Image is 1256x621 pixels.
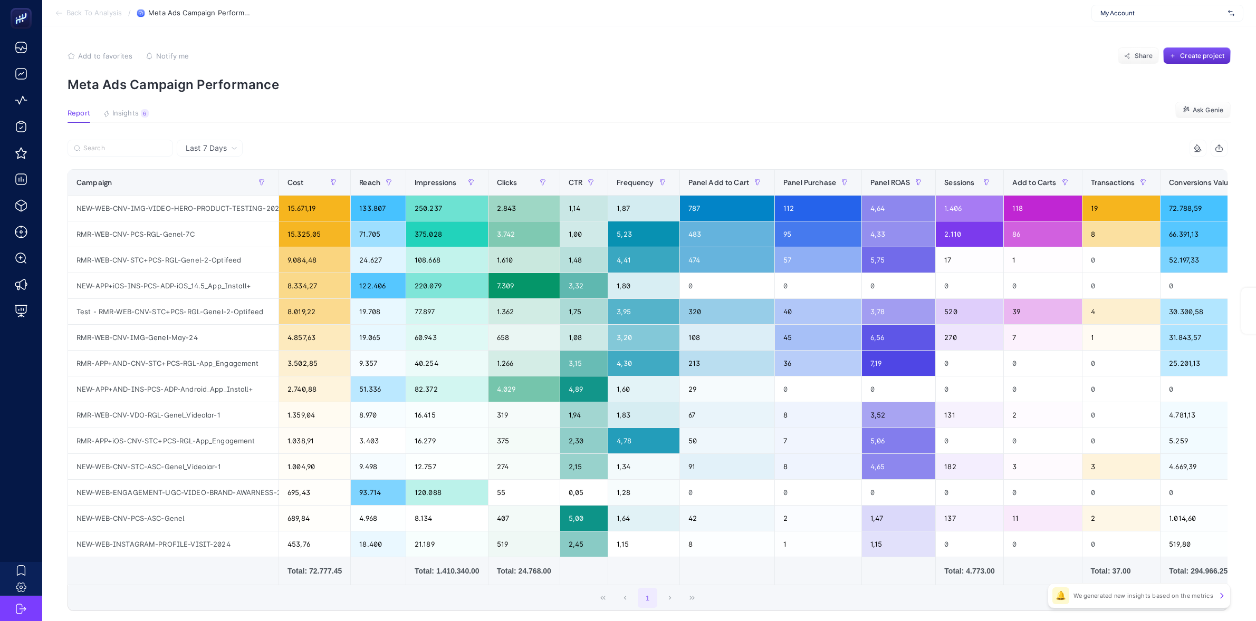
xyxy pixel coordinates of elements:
[862,351,935,376] div: 7,19
[1100,9,1224,17] span: My Account
[1004,531,1082,557] div: 0
[560,428,608,453] div: 2,30
[279,454,350,479] div: 1.004,90
[1052,587,1069,604] div: 🔔
[680,428,774,453] div: 50
[680,506,774,531] div: 42
[862,325,935,350] div: 6,56
[560,480,608,505] div: 0,05
[608,247,679,273] div: 4,41
[1118,47,1159,64] button: Share
[936,325,1003,350] div: 270
[608,299,679,324] div: 3,95
[1012,178,1057,187] span: Add to Carts
[775,299,861,324] div: 40
[112,109,139,118] span: Insights
[1004,480,1082,505] div: 0
[680,480,774,505] div: 0
[688,178,749,187] span: Panel Add to Cart
[608,402,679,428] div: 1,83
[488,273,560,298] div: 7.309
[608,325,679,350] div: 3,20
[862,531,935,557] div: 1,15
[1082,531,1161,557] div: 0
[1004,454,1082,479] div: 3
[406,506,488,531] div: 8.134
[351,351,406,376] div: 9.357
[279,428,350,453] div: 1.038,91
[775,480,861,505] div: 0
[406,376,488,402] div: 82.372
[680,454,774,479] div: 91
[279,531,350,557] div: 453,76
[862,402,935,428] div: 3,52
[351,221,406,247] div: 71.705
[488,506,560,531] div: 407
[1180,52,1224,60] span: Create project
[783,178,836,187] span: Panel Purchase
[1004,273,1082,298] div: 0
[1004,351,1082,376] div: 0
[1082,428,1161,453] div: 0
[1082,299,1161,324] div: 4
[1004,247,1082,273] div: 1
[1004,196,1082,221] div: 118
[775,247,861,273] div: 57
[862,299,935,324] div: 3,78
[406,428,488,453] div: 16.279
[1082,506,1161,531] div: 2
[775,428,861,453] div: 7
[560,325,608,350] div: 1,08
[488,196,560,221] div: 2.843
[279,299,350,324] div: 8.019,22
[862,376,935,402] div: 0
[1004,402,1082,428] div: 2
[1073,591,1213,600] p: We generated new insights based on the metrics
[488,531,560,557] div: 519
[351,454,406,479] div: 9.498
[66,9,122,17] span: Back To Analysis
[488,428,560,453] div: 375
[68,196,279,221] div: NEW-WEB-CNV-IMG-VIDEO-HERO-PRODUCT-TESTING-2024
[488,325,560,350] div: 658
[68,221,279,247] div: RMR-WEB-CNV-PCS-RGL-Genel-7C
[78,52,132,60] span: Add to favorites
[279,325,350,350] div: 4.857,63
[775,506,861,531] div: 2
[560,376,608,402] div: 4,89
[560,247,608,273] div: 1,48
[608,480,679,505] div: 1,28
[1169,178,1232,187] span: Conversions Value
[608,196,679,221] div: 1,87
[488,299,560,324] div: 1.362
[775,402,861,428] div: 8
[415,566,480,576] div: Total: 1.410.340.00
[351,531,406,557] div: 18.400
[156,52,189,60] span: Notify me
[1082,351,1161,376] div: 0
[1082,247,1161,273] div: 0
[944,566,994,576] div: Total: 4.773.00
[560,351,608,376] div: 3,15
[351,506,406,531] div: 4.968
[406,273,488,298] div: 220.079
[936,428,1003,453] div: 0
[68,247,279,273] div: RMR-WEB-CNV-STC+PCS-RGL-Genel-2-Optifeed
[862,247,935,273] div: 5,75
[141,109,149,118] div: 6
[351,196,406,221] div: 133.807
[279,376,350,402] div: 2.740,88
[1175,102,1231,119] button: Ask Genie
[488,247,560,273] div: 1.610
[936,247,1003,273] div: 17
[862,506,935,531] div: 1,47
[608,454,679,479] div: 1,34
[1135,52,1153,60] span: Share
[560,196,608,221] div: 1,14
[128,8,131,17] span: /
[83,144,167,152] input: Search
[680,351,774,376] div: 213
[1004,506,1082,531] div: 11
[638,588,658,608] button: 1
[775,196,861,221] div: 112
